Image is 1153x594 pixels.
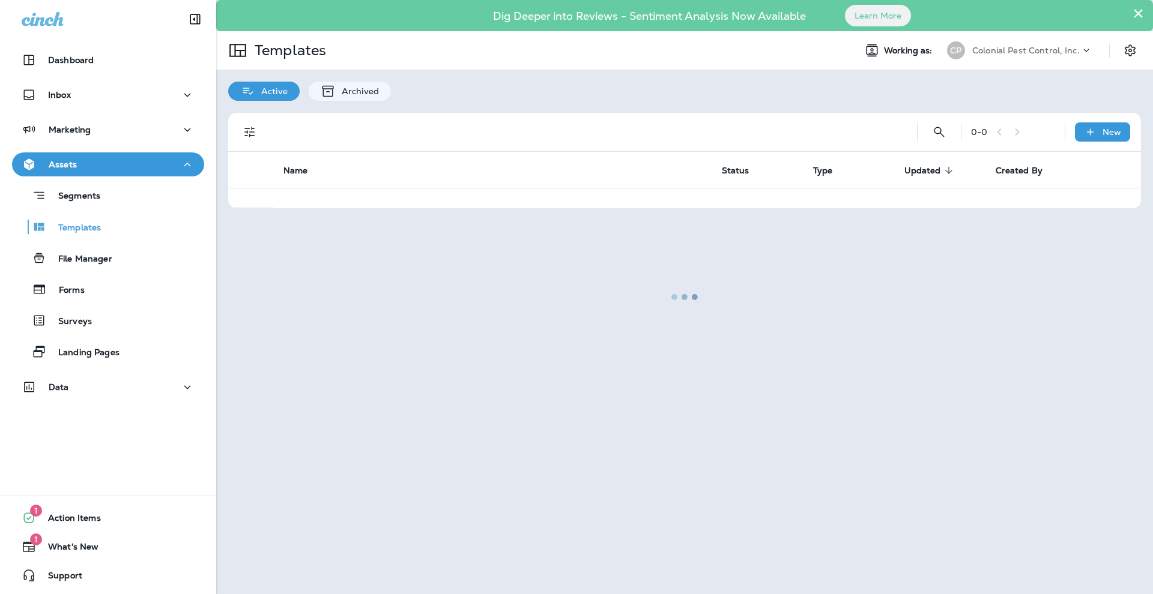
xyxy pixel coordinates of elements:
[36,513,101,527] span: Action Items
[12,118,204,142] button: Marketing
[12,152,204,176] button: Assets
[12,339,204,364] button: Landing Pages
[49,382,69,392] p: Data
[49,160,77,169] p: Assets
[178,7,212,31] button: Collapse Sidebar
[46,223,101,234] p: Templates
[12,277,204,302] button: Forms
[46,347,120,359] p: Landing Pages
[46,254,112,265] p: File Manager
[49,125,91,134] p: Marketing
[30,533,42,545] span: 1
[12,182,204,208] button: Segments
[12,506,204,530] button: 1Action Items
[48,55,94,65] p: Dashboard
[46,316,92,328] p: Surveys
[12,308,204,333] button: Surveys
[47,285,85,296] p: Forms
[48,90,71,100] p: Inbox
[46,191,100,203] p: Segments
[12,83,204,107] button: Inbox
[12,535,204,559] button: 1What's New
[36,571,82,585] span: Support
[30,505,42,517] span: 1
[12,214,204,239] button: Templates
[12,563,204,587] button: Support
[1103,127,1121,137] p: New
[12,375,204,399] button: Data
[36,542,98,556] span: What's New
[12,48,204,72] button: Dashboard
[12,245,204,271] button: File Manager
